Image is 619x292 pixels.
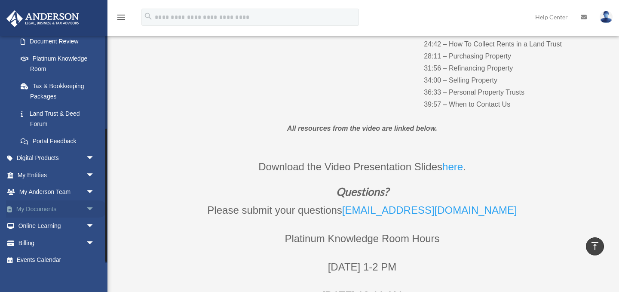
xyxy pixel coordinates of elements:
i: vertical_align_top [590,241,600,251]
p: Please submit your questions [130,201,594,230]
a: [EMAIL_ADDRESS][DOMAIN_NAME] [342,204,517,220]
em: Questions? [336,185,389,198]
a: here [442,161,463,177]
a: Land Trust & Deed Forum [12,105,103,132]
p: Platinum Knowledge Room Hours [130,230,594,258]
p: [DATE] 1-2 PM [130,258,594,286]
a: Events Calendar [6,252,107,269]
a: menu [116,15,126,22]
span: arrow_drop_down [86,234,103,252]
span: arrow_drop_down [86,200,103,218]
a: Online Learningarrow_drop_down [6,218,107,235]
a: vertical_align_top [586,237,604,255]
i: menu [116,12,126,22]
span: arrow_drop_down [86,184,103,201]
a: My Entitiesarrow_drop_down [6,166,107,184]
em: All resources from the video are linked below. [287,125,437,132]
span: arrow_drop_down [86,218,103,235]
i: search [144,12,153,21]
a: My Anderson Teamarrow_drop_down [6,184,107,201]
a: Portal Feedback [12,132,107,150]
span: arrow_drop_down [86,150,103,167]
a: My Documentsarrow_drop_down [6,200,107,218]
img: User Pic [600,11,613,23]
a: Platinum Knowledge Room [12,50,107,77]
img: Anderson Advisors Platinum Portal [4,10,82,27]
a: Billingarrow_drop_down [6,234,107,252]
span: arrow_drop_down [86,166,103,184]
a: Digital Productsarrow_drop_down [6,150,107,167]
a: Tax & Bookkeeping Packages [12,77,107,105]
p: Download the Video Presentation Slides . [130,158,594,186]
a: Document Review [12,33,107,50]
